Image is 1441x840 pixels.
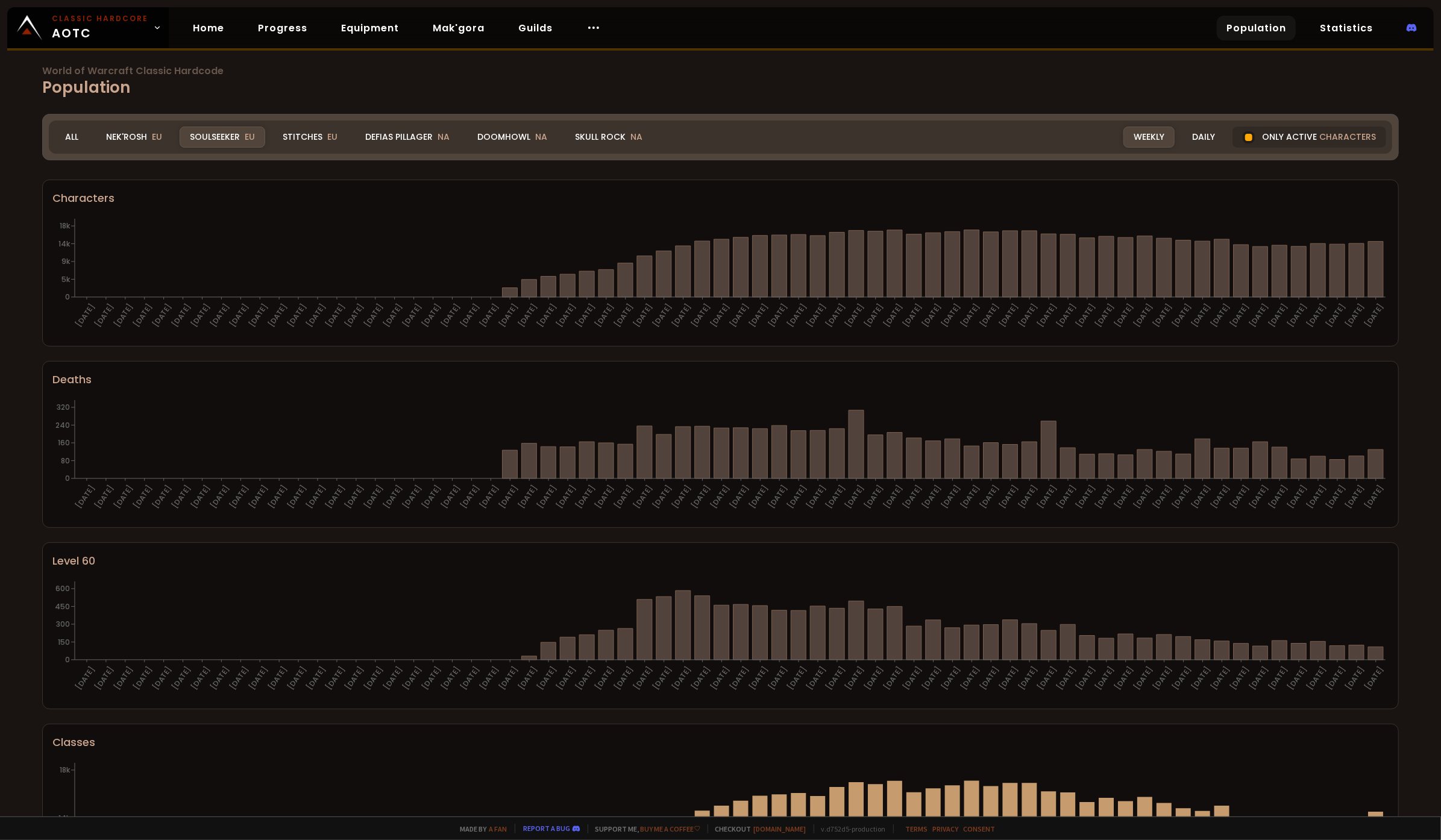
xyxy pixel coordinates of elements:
text: [DATE] [1151,302,1175,329]
text: [DATE] [554,302,578,329]
text: [DATE] [939,302,962,329]
text: [DATE] [131,665,155,692]
text: [DATE] [612,302,636,329]
span: EU [327,131,337,143]
text: [DATE] [1151,483,1175,510]
text: [DATE] [189,483,212,510]
text: [DATE] [381,483,405,510]
text: [DATE] [978,302,1001,329]
text: [DATE] [862,665,886,692]
text: [DATE] [362,302,386,329]
text: [DATE] [266,483,289,510]
text: [DATE] [747,302,770,329]
text: [DATE] [131,483,155,510]
text: [DATE] [477,665,501,692]
text: [DATE] [708,302,732,329]
text: [DATE] [805,483,828,510]
tspan: 18k [60,765,71,775]
text: [DATE] [458,483,482,510]
text: [DATE] [651,665,674,692]
text: [DATE] [593,665,617,692]
text: [DATE] [1189,302,1213,329]
text: [DATE] [477,302,501,329]
text: [DATE] [439,483,462,510]
text: [DATE] [901,665,925,692]
text: [DATE] [939,665,962,692]
text: [DATE] [93,665,116,692]
text: [DATE] [882,302,905,329]
div: Classes [52,734,1389,750]
text: [DATE] [1266,483,1290,510]
text: [DATE] [1055,302,1078,329]
text: [DATE] [1189,665,1213,692]
text: [DATE] [285,483,309,510]
text: [DATE] [304,302,328,329]
text: [DATE] [381,665,405,692]
text: [DATE] [324,665,347,692]
text: [DATE] [324,483,347,510]
text: [DATE] [1035,665,1059,692]
tspan: 14k [58,813,71,823]
text: [DATE] [689,483,712,510]
text: [DATE] [1132,302,1155,329]
text: [DATE] [939,483,962,510]
text: [DATE] [843,665,867,692]
text: [DATE] [1055,483,1078,510]
tspan: 18k [60,221,71,231]
div: Skull Rock [565,127,653,148]
text: [DATE] [1228,302,1251,329]
tspan: 320 [57,402,70,412]
text: [DATE] [689,302,712,329]
text: [DATE] [400,302,424,329]
text: [DATE] [1343,302,1367,329]
text: [DATE] [1074,483,1097,510]
text: [DATE] [1035,483,1059,510]
div: Nek'Rosh [96,127,172,148]
tspan: 14k [58,239,71,249]
span: AOTC [52,13,148,42]
text: [DATE] [169,483,193,510]
text: [DATE] [227,665,251,692]
text: [DATE] [554,483,578,510]
text: [DATE] [535,665,559,692]
text: [DATE] [266,302,289,329]
text: [DATE] [1305,302,1328,329]
text: [DATE] [458,302,482,329]
text: [DATE] [1363,483,1386,510]
div: Only active [1232,127,1386,148]
text: [DATE] [1016,302,1040,329]
a: Terms [906,824,928,833]
text: [DATE] [208,483,231,510]
span: v. d752d5 - production [814,824,886,833]
text: [DATE] [920,302,944,329]
text: [DATE] [516,483,539,510]
tspan: 0 [65,473,70,483]
text: [DATE] [169,302,193,329]
text: [DATE] [1113,665,1136,692]
text: [DATE] [343,483,366,510]
span: NA [535,131,547,143]
text: [DATE] [227,302,251,329]
text: [DATE] [1286,483,1309,510]
text: [DATE] [785,302,809,329]
text: [DATE] [805,302,828,329]
div: Weekly [1123,127,1175,148]
text: [DATE] [343,302,366,329]
text: [DATE] [1266,302,1290,329]
text: [DATE] [285,665,309,692]
tspan: 450 [55,601,70,612]
text: [DATE] [419,665,443,692]
a: Classic HardcoreAOTC [7,7,169,48]
div: Stitches [272,127,348,148]
text: [DATE] [727,665,751,692]
text: [DATE] [574,665,597,692]
text: [DATE] [1093,302,1117,329]
text: [DATE] [1324,483,1348,510]
a: Guilds [509,16,562,40]
text: [DATE] [901,483,925,510]
text: [DATE] [1189,483,1213,510]
div: Deaths [52,371,1389,387]
text: [DATE] [516,302,539,329]
text: [DATE] [362,483,386,510]
a: Buy me a coffee [641,824,700,833]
